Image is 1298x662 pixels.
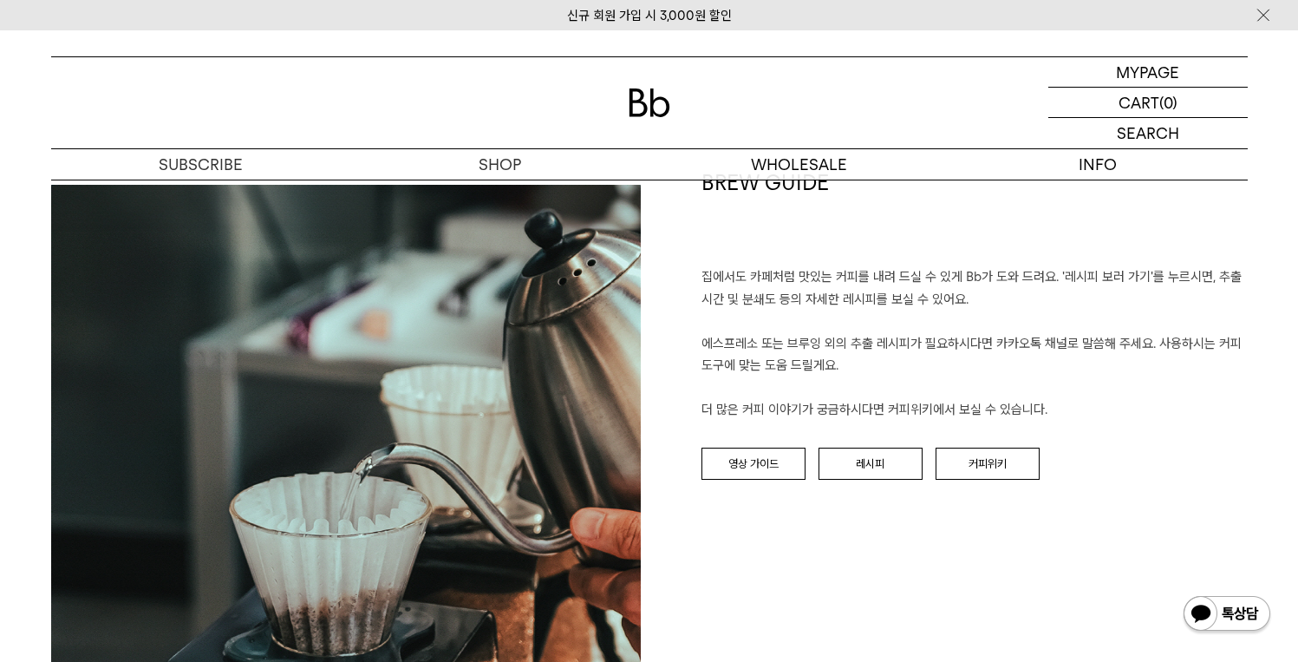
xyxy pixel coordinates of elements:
[701,266,1248,422] p: 집에서도 카페처럼 맛있는 커피를 내려 드실 ﻿수 있게 Bb가 도와 드려요. '레시피 보러 가기'를 누르시면, 추출 시간 및 분쇄도 등의 자세한 레시피를 보실 수 있어요. 에스...
[1182,594,1272,636] img: 카카오톡 채널 1:1 채팅 버튼
[1048,88,1248,118] a: CART (0)
[819,448,923,481] a: 레시피
[1117,118,1179,148] p: SEARCH
[1048,57,1248,88] a: MYPAGE
[1119,88,1159,117] p: CART
[949,149,1248,180] p: INFO
[649,149,949,180] p: WHOLESALE
[701,168,1248,267] h1: BREW GUIDE
[936,448,1040,481] a: 커피위키
[1116,57,1179,87] p: MYPAGE
[567,8,732,23] a: 신규 회원 가입 시 3,000원 할인
[629,88,670,117] img: 로고
[701,448,806,481] a: 영상 가이드
[51,149,350,180] a: SUBSCRIBE
[350,149,649,180] a: SHOP
[1159,88,1177,117] p: (0)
